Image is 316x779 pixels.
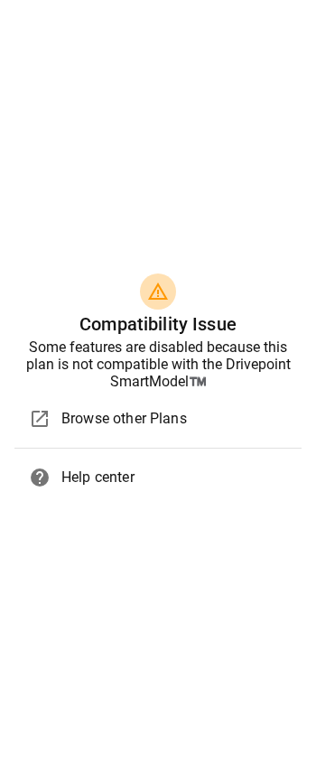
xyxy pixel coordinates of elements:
span: warning_amber [147,281,169,302]
span: help [29,467,51,488]
span: open_in_new [29,408,51,430]
span: Browse other Plans [61,408,287,430]
div: Some features are disabled because this plan is not compatible with the Drivepoint SmartModel™️ [14,338,302,390]
span: Help center [61,467,287,488]
h6: Compatibility Issue [14,310,302,338]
